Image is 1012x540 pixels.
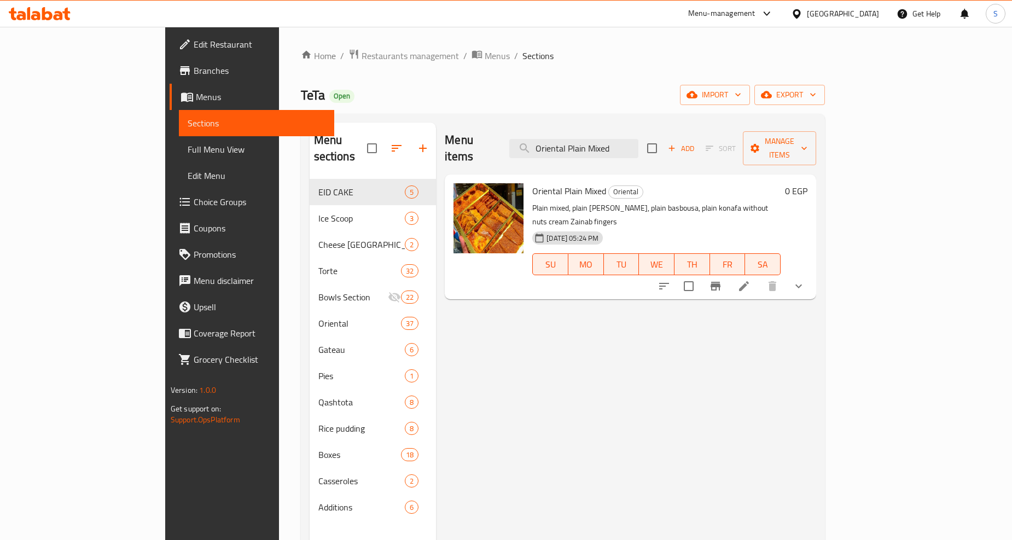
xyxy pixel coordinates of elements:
a: Promotions [170,241,334,268]
div: Rice pudding [318,422,405,435]
span: FR [714,257,741,272]
a: Menu disclaimer [170,268,334,294]
span: 18 [402,450,418,460]
span: 32 [402,266,418,276]
span: Branches [194,64,325,77]
h2: Menu items [445,132,496,165]
span: 3 [405,213,418,224]
span: EID CAKE [318,185,405,199]
div: items [405,474,418,487]
span: Version: [171,383,197,397]
a: Branches [170,57,334,84]
div: Ice Scoop3 [310,205,437,231]
span: Full Menu View [188,143,325,156]
span: Coupons [194,222,325,235]
button: TU [604,253,639,275]
span: Coverage Report [194,327,325,340]
span: 6 [405,345,418,355]
span: Oriental Plain Mixed [532,183,606,199]
span: Menus [485,49,510,62]
span: Upsell [194,300,325,313]
span: Select section first [699,140,743,157]
a: Edit Menu [179,162,334,189]
div: items [405,238,418,251]
div: Rice pudding8 [310,415,437,442]
a: Edit Restaurant [170,31,334,57]
div: Gateau6 [310,336,437,363]
span: WE [643,257,670,272]
span: 1 [405,371,418,381]
span: 8 [405,423,418,434]
div: items [401,291,418,304]
span: Boxes [318,448,401,461]
nav: breadcrumb [301,49,825,63]
span: export [763,88,816,102]
button: WE [639,253,674,275]
span: 2 [405,476,418,486]
span: Grocery Checklist [194,353,325,366]
span: Bowls Section [318,291,388,304]
span: 5 [405,187,418,198]
div: Casseroles2 [310,468,437,494]
a: Sections [179,110,334,136]
a: Grocery Checklist [170,346,334,373]
nav: Menu sections [310,175,437,525]
span: Promotions [194,248,325,261]
a: Full Menu View [179,136,334,162]
img: Oriental Plain Mixed [453,183,524,253]
span: Oriental [318,317,401,330]
span: [DATE] 05:24 PM [542,233,603,243]
a: Upsell [170,294,334,320]
span: Add [666,142,696,155]
a: Choice Groups [170,189,334,215]
div: Additions6 [310,494,437,520]
span: Choice Groups [194,195,325,208]
button: SA [745,253,781,275]
button: delete [759,273,786,299]
span: Torte [318,264,401,277]
div: Open [329,90,354,103]
div: items [405,185,418,199]
li: / [514,49,518,62]
span: Cheese [GEOGRAPHIC_DATA] [318,238,405,251]
div: items [405,343,418,356]
div: items [405,396,418,409]
li: / [340,49,344,62]
span: Sections [188,117,325,130]
button: show more [786,273,812,299]
span: Manage items [752,135,807,162]
span: MO [573,257,600,272]
div: items [401,317,418,330]
input: search [509,139,638,158]
span: 6 [405,502,418,513]
div: Bowls Section22 [310,284,437,310]
svg: Inactive section [388,291,401,304]
div: Ice Scoop [318,212,405,225]
a: Menus [170,84,334,110]
h6: 0 EGP [785,183,807,199]
span: SU [537,257,564,272]
div: Pies1 [310,363,437,389]
div: Menu-management [688,7,755,20]
span: Casseroles [318,474,405,487]
span: Additions [318,501,405,514]
div: items [405,212,418,225]
span: Edit Menu [188,169,325,182]
span: Select to update [677,275,700,298]
button: sort-choices [651,273,677,299]
span: TU [608,257,635,272]
div: EID CAKE5 [310,179,437,205]
div: Cheese [GEOGRAPHIC_DATA]2 [310,231,437,258]
span: Restaurants management [362,49,459,62]
span: Gateau [318,343,405,356]
span: Menu disclaimer [194,274,325,287]
span: import [689,88,741,102]
div: Boxes18 [310,442,437,468]
div: items [405,501,418,514]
